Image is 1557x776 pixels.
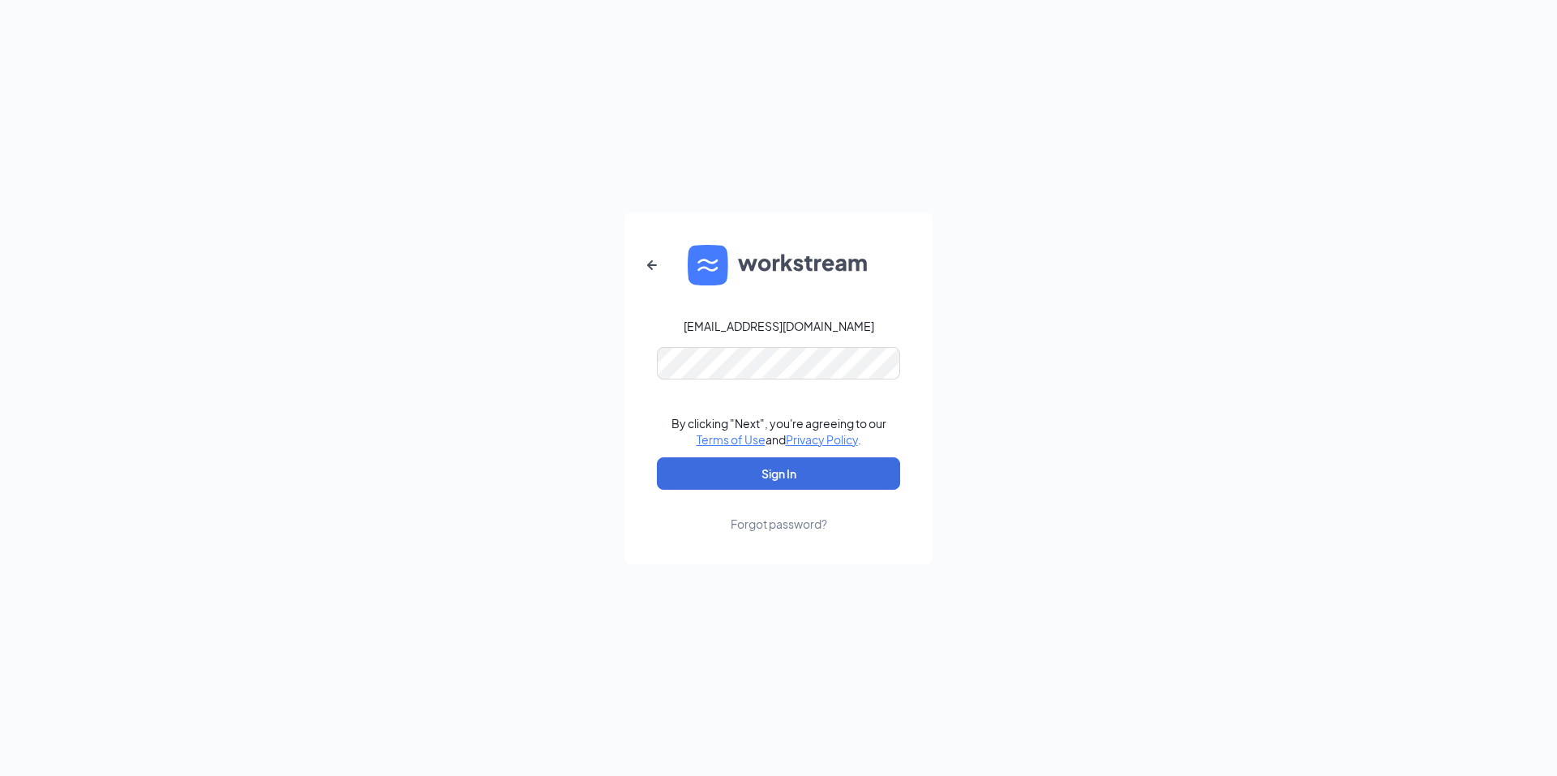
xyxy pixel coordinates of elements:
[697,432,766,447] a: Terms of Use
[688,245,869,285] img: WS logo and Workstream text
[671,415,886,448] div: By clicking "Next", you're agreeing to our and .
[731,516,827,532] div: Forgot password?
[684,318,874,334] div: [EMAIL_ADDRESS][DOMAIN_NAME]
[731,490,827,532] a: Forgot password?
[657,457,900,490] button: Sign In
[786,432,858,447] a: Privacy Policy
[633,246,671,285] button: ArrowLeftNew
[642,255,662,275] svg: ArrowLeftNew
